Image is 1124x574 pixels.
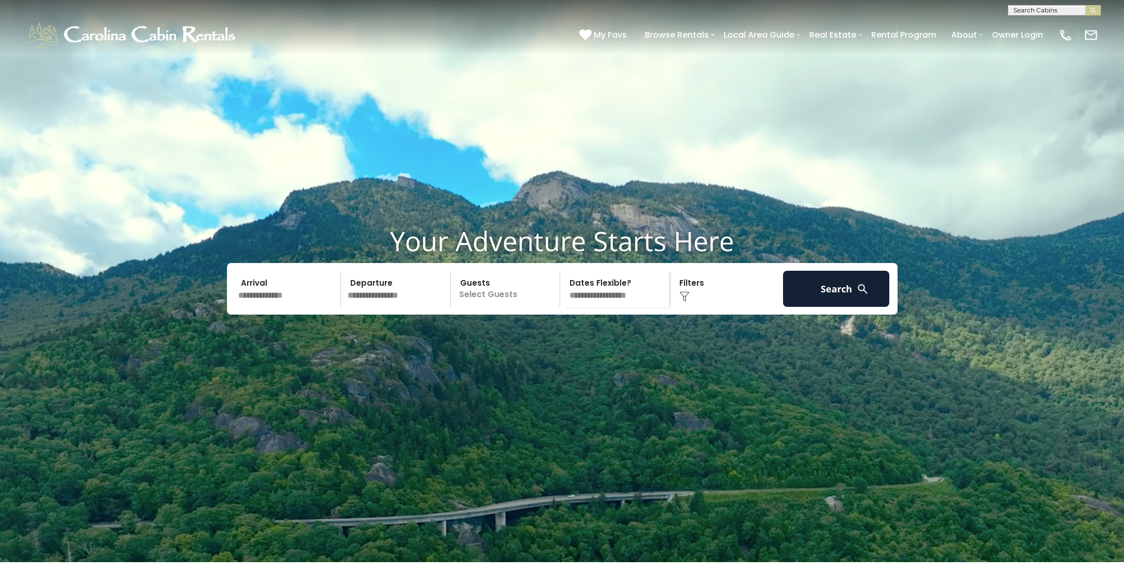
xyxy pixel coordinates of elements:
a: My Favs [579,28,629,42]
button: Search [783,271,890,307]
p: Select Guests [454,271,560,307]
a: Local Area Guide [719,26,800,44]
a: Owner Login [987,26,1048,44]
h1: Your Adventure Starts Here [8,225,1116,257]
img: mail-regular-white.png [1084,28,1098,42]
img: White-1-1-2.png [26,20,240,51]
a: Browse Rentals [640,26,714,44]
span: My Favs [594,28,627,41]
a: Real Estate [804,26,861,44]
img: phone-regular-white.png [1058,28,1073,42]
img: search-regular-white.png [856,283,869,296]
img: filter--v1.png [679,291,690,302]
a: Rental Program [866,26,941,44]
a: About [946,26,982,44]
